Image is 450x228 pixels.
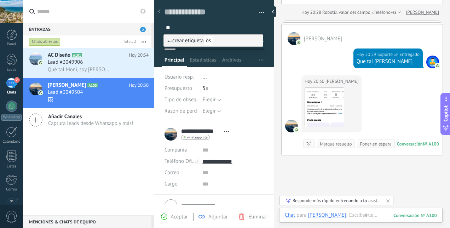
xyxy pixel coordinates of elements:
[187,136,208,139] span: whatsapp lite
[23,78,154,108] a: avataricon[PERSON_NAME]A100Hoy 20:30Lead #3049504🖼
[1,139,22,144] div: Calendario
[397,141,423,147] div: Conversación
[140,27,146,32] span: 2
[87,83,98,87] span: A100
[165,97,203,102] span: Tipo de obsequio
[165,74,194,80] span: Usuario resp.
[165,83,197,94] div: Presupuesto
[23,23,151,35] div: Entradas
[204,36,213,45] span: ös
[248,213,267,220] span: Eliminar
[203,94,221,106] button: Elegir
[222,57,241,67] span: Archivos
[203,108,216,114] span: Elegir
[165,156,197,167] button: Teléfono Oficina
[38,60,43,65] img: icon
[406,9,439,16] a: [PERSON_NAME]
[72,53,82,57] span: A101
[1,187,22,192] div: Correo
[296,212,306,219] span: para
[294,127,299,132] img: com.amocrm.amocrmwa.svg
[208,213,228,220] span: Adjuntar
[325,78,358,85] span: Oscar Ruvalcaba
[1,68,22,72] div: Leads
[167,37,213,44] span: crear etiqueta ös
[203,83,264,94] div: $
[301,9,322,16] div: Hoy 20:28
[377,51,393,58] span: Soporte (Oficina de Venta)
[190,57,217,67] span: Estadísticas
[129,52,149,59] span: Hoy 20:34
[357,51,377,58] div: Hoy 20:29
[203,96,216,103] span: Elegir
[48,96,53,103] span: 🖼
[293,198,381,204] div: Responde más rápido entrenando a tu asistente AI con tus fuentes de datos
[165,57,184,67] span: Principal
[1,42,22,47] div: Panel
[1,90,22,95] div: Chats
[48,82,86,89] span: [PERSON_NAME]
[165,178,197,190] div: Cargo
[288,32,300,45] span: Oscar Ruvalcaba
[165,94,197,106] div: Tipo de obsequio
[23,48,154,78] a: avatariconAC DiseñoA101Hoy 20:34Lead #3049906Qué tal Moni, soy [PERSON_NAME], saludos.
[165,106,197,117] div: Razón de pérdida
[165,158,201,165] span: Teléfono Oficina
[23,215,151,228] div: Menciones & Chats de equipo
[120,38,136,45] div: Total: 2
[320,141,352,147] div: Marque resuelto
[1,164,22,169] div: Listas
[1,114,22,121] div: WhatsApp
[165,144,197,156] div: Compañía
[322,9,334,15] span: Robot
[334,9,393,16] span: El valor del campo «Teléfono»
[305,88,344,127] img: a1d9fd3c-f43f-4c02-b503-766a6824ea30
[203,106,221,117] button: Elegir
[305,78,325,85] div: Hoy 20:30
[48,89,83,96] span: Lead #3049504
[48,59,83,66] span: Lead #3049906
[48,113,133,120] span: Añadir Canales
[165,167,179,178] button: Correo
[14,77,20,83] span: 2
[29,38,60,46] div: Chats abiertos
[393,212,437,218] div: 100
[165,108,204,114] span: Razón de pérdida
[171,213,188,220] span: Aceptar
[346,212,347,219] span: :
[426,56,439,68] span: Soporte
[269,6,276,17] div: Ocultar
[165,85,192,92] span: Presupuesto
[423,141,439,147] div: № A100
[442,106,449,122] span: Copilot
[136,35,151,48] button: Más
[38,90,43,95] img: icon
[360,141,391,147] div: Poner en espera
[296,40,301,45] img: com.amocrm.amocrmwa.svg
[129,82,149,89] span: Hoy 20:30
[435,63,440,68] img: com.amocrm.amocrmwa.svg
[203,74,207,80] span: ...
[165,72,197,83] div: Usuario resp.
[48,52,70,59] span: AC Diseño
[285,120,298,132] span: Oscar Ruvalcaba
[165,169,179,176] span: Correo
[48,120,133,127] span: Captura leads desde Whatsapp y más!
[48,66,110,73] span: Qué tal Moni, soy [PERSON_NAME], saludos.
[399,51,420,58] span: Entregado
[304,35,342,42] span: Oscar Ruvalcaba
[165,181,178,187] span: Cargo
[308,212,346,218] div: Oscar Ruvalcaba
[357,58,420,65] div: Que tal [PERSON_NAME]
